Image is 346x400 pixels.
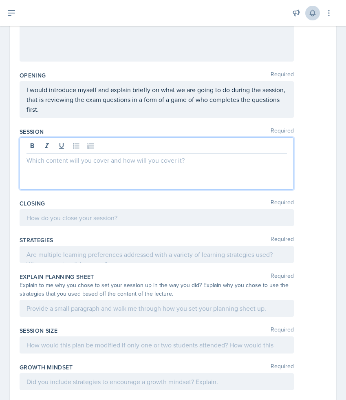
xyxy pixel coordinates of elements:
span: Required [271,71,294,80]
span: Required [271,363,294,371]
span: Required [271,273,294,281]
span: Required [271,236,294,244]
span: Required [271,199,294,208]
label: Closing [20,199,45,208]
label: Opening [20,71,46,80]
label: Session Size [20,327,57,335]
label: Session [20,128,44,136]
div: Explain to me why you chose to set your session up in the way you did? Explain why you chose to u... [20,281,294,298]
label: Strategies [20,236,53,244]
label: Growth Mindset [20,363,73,371]
label: Explain Planning Sheet [20,273,94,281]
span: Required [271,327,294,335]
p: I would introduce myself and explain briefly on what we are going to do during the session, that ... [26,85,287,114]
span: Required [271,128,294,136]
